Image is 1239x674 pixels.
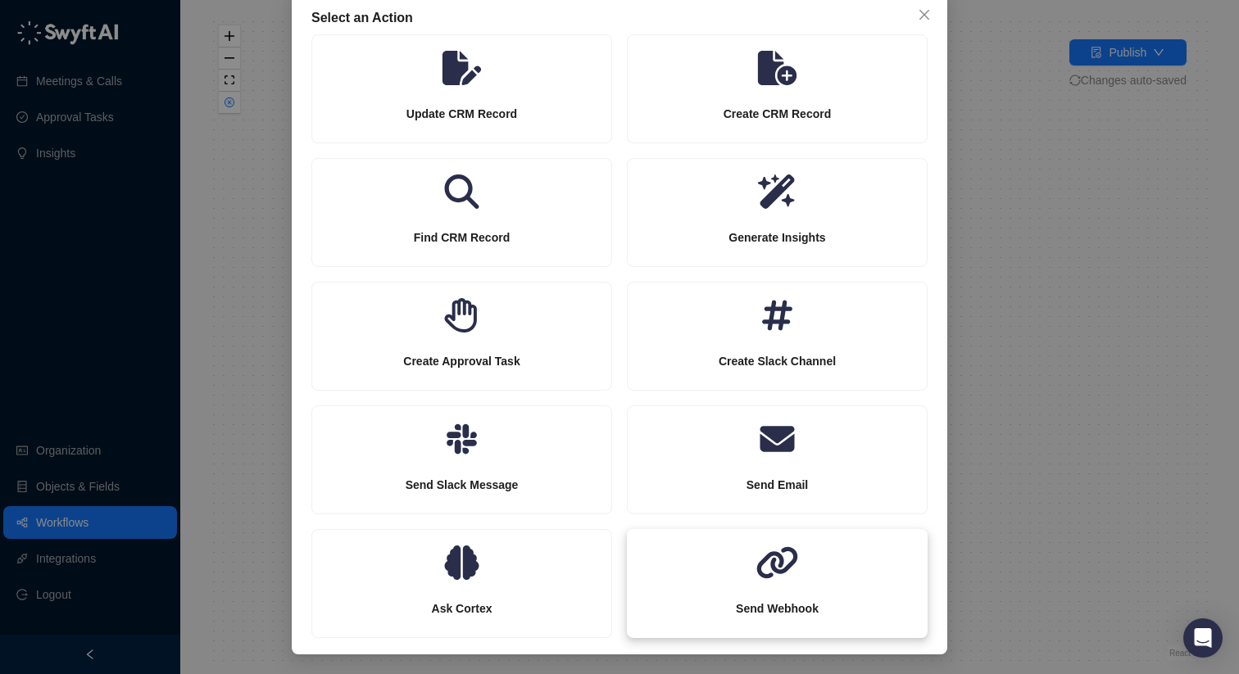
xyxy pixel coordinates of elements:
[719,355,836,368] strong: Create Slack Channel
[406,478,519,491] strong: Send Slack Message
[736,602,819,615] strong: Send Webhook
[728,231,825,244] strong: Generate Insights
[747,478,808,491] strong: Send Email
[406,107,517,120] strong: Update CRM Record
[918,8,931,21] span: close
[1183,618,1223,658] div: Open Intercom Messenger
[403,355,520,368] strong: Create Approval Task
[724,107,831,120] strong: Create CRM Record
[311,8,928,28] div: Select an Action
[911,2,937,28] button: Close
[414,231,510,244] strong: Find CRM Record
[432,602,492,615] strong: Ask Cortex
